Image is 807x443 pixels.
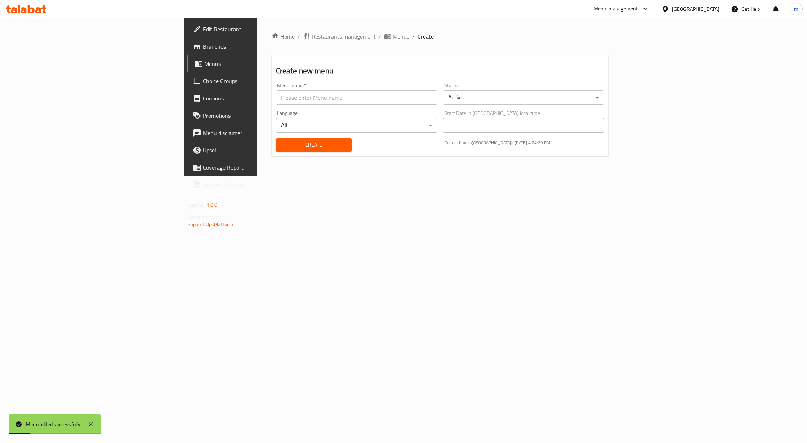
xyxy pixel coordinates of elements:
[412,32,415,41] li: /
[384,32,409,41] a: Menus
[276,118,437,133] div: All
[203,163,313,172] span: Coverage Report
[187,142,319,159] a: Upsell
[204,59,313,68] span: Menus
[393,32,409,41] span: Menus
[203,77,313,85] span: Choice Groups
[282,140,346,149] span: Create
[794,5,798,13] span: m
[187,55,319,72] a: Menus
[203,111,313,120] span: Promotions
[187,21,319,38] a: Edit Restaurant
[187,90,319,107] a: Coupons
[203,129,313,137] span: Menu disclaimer
[272,32,609,41] nav: breadcrumb
[206,200,218,210] span: 1.0.0
[276,138,352,152] button: Create
[312,32,376,41] span: Restaurants management
[188,212,221,222] span: Get support on:
[187,124,319,142] a: Menu disclaimer
[445,139,605,146] p: Current time in [GEOGRAPHIC_DATA] is [DATE] 4:24:29 PM
[443,90,605,105] div: Active
[203,180,313,189] span: Grocery Checklist
[203,42,313,51] span: Branches
[188,200,205,210] span: Version:
[203,146,313,155] span: Upsell
[418,32,434,41] span: Create
[26,420,81,428] div: Menu added successfully
[203,94,313,103] span: Coupons
[187,38,319,55] a: Branches
[276,90,437,105] input: Please enter Menu name
[187,159,319,176] a: Coverage Report
[379,32,381,41] li: /
[187,72,319,90] a: Choice Groups
[594,5,638,13] div: Menu-management
[187,107,319,124] a: Promotions
[203,25,313,33] span: Edit Restaurant
[187,176,319,193] a: Grocery Checklist
[276,66,605,76] h2: Create new menu
[188,220,233,229] a: Support.OpsPlatform
[672,5,719,13] div: [GEOGRAPHIC_DATA]
[303,32,376,41] a: Restaurants management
